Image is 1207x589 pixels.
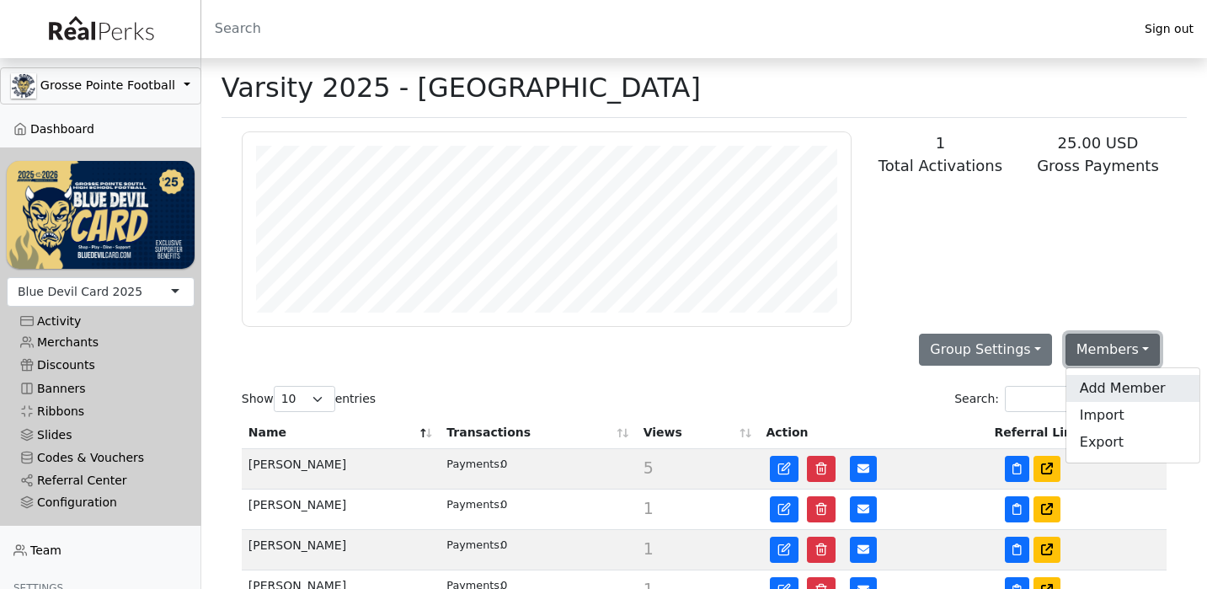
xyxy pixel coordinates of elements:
td: [PERSON_NAME] [242,449,440,490]
a: Referral Center [7,469,195,492]
a: Add Member [1066,375,1199,402]
div: Gross Payments [1029,154,1167,177]
a: Discounts [7,354,195,377]
h1: Varsity 2025 - [GEOGRAPHIC_DATA] [222,72,701,104]
span: 5 [644,458,654,477]
label: Show entries [242,386,376,412]
img: real_perks_logo-01.svg [40,10,161,48]
a: Banners [7,377,195,400]
a: Sign out [1131,18,1207,40]
td: [PERSON_NAME] [242,490,440,530]
span: 1 [644,539,654,558]
button: Group Settings [919,334,1052,366]
select: Showentries [274,386,335,412]
div: 0 [446,456,629,472]
a: Codes & Vouchers [7,447,195,469]
a: Import [1066,402,1199,429]
div: Configuration [20,495,181,510]
div: Activity [20,314,181,329]
a: Ribbons [7,400,195,423]
div: 25.00 USD [1029,131,1167,154]
label: Search: [954,386,1167,412]
a: Export [1066,429,1199,456]
div: 0 [446,496,629,512]
img: WvZzOez5OCqmO91hHZfJL7W2tJ07LbGMjwPPNJwI.png [7,161,195,268]
div: Blue Devil Card 2025 [18,283,142,301]
th: Name: activate to sort column descending [242,417,440,449]
th: Transactions: activate to sort column ascending [440,417,636,449]
div: 1 [872,131,1009,154]
div: Total Activations [872,154,1009,177]
th: Referral Link [988,417,1167,449]
span: 1 [644,499,654,517]
div: 0 [446,537,629,553]
img: GAa1zriJJmkmu1qRtUwg8x1nQwzlKm3DoqW9UgYl.jpg [11,73,36,99]
div: Payments: [446,496,500,512]
th: Views: activate to sort column ascending [637,417,760,449]
div: Payments: [446,456,500,472]
input: Search: [1005,386,1167,412]
input: Search [201,8,1131,49]
th: Action [759,417,987,449]
button: Members [1065,334,1160,366]
td: [PERSON_NAME] [242,530,440,570]
a: Merchants [7,331,195,354]
a: Slides [7,423,195,446]
div: Payments: [446,537,500,553]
